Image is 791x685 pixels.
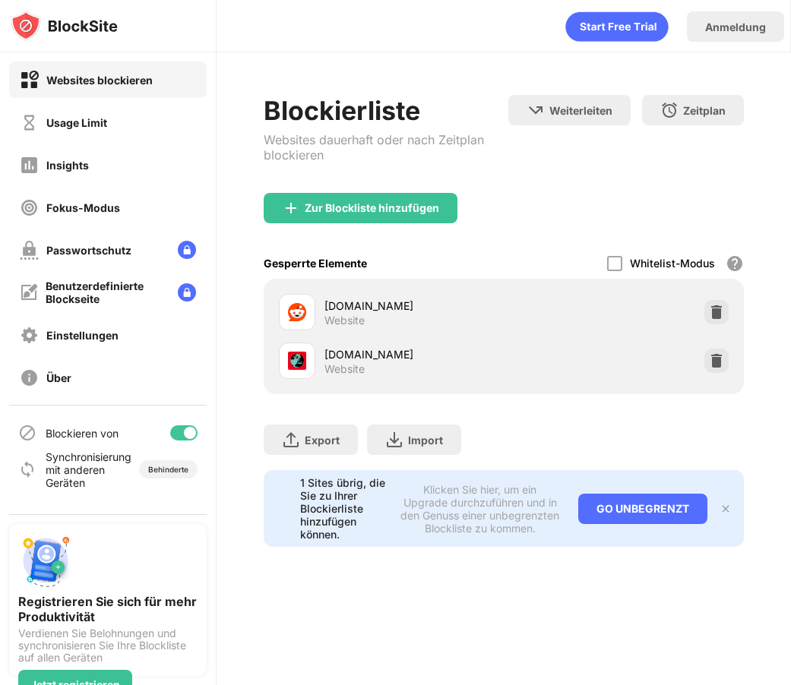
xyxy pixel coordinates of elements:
[264,132,508,163] div: Websites dauerhaft oder nach Zeitplan blockieren
[20,326,39,345] img: settings-off.svg
[408,434,443,447] div: Import
[178,283,196,301] img: lock-menu.svg
[20,368,39,387] img: about-off.svg
[300,476,391,541] div: 1 Sites übrig, die Sie zu Ihrer Blockierliste hinzufügen können.
[305,434,340,447] div: Export
[178,241,196,259] img: lock-menu.svg
[20,283,38,301] img: customize-block-page-off.svg
[324,298,504,314] div: [DOMAIN_NAME]
[46,427,119,440] div: Blockieren von
[288,352,306,370] img: favicons
[305,202,439,214] div: Zur Blockliste hinzufügen
[18,533,73,588] img: push-signup.svg
[705,21,766,33] div: Anmeldung
[324,346,504,362] div: [DOMAIN_NAME]
[264,95,508,126] div: Blockierliste
[46,329,119,342] div: Einstellungen
[683,104,726,117] div: Zeitplan
[18,460,36,478] img: sync-icon.svg
[20,113,39,132] img: time-usage-off.svg
[46,244,131,257] div: Passwortschutz
[20,241,39,260] img: password-protection-off.svg
[46,74,153,87] div: Websites blockieren
[46,159,89,172] div: Insights
[18,424,36,442] img: blocking-icon.svg
[46,279,166,305] div: Benutzerdefinierte Blockseite
[148,465,188,474] div: Behinderte
[578,494,707,524] div: GO UNBEGRENZT
[288,303,306,321] img: favicons
[20,198,39,217] img: focus-off.svg
[46,450,124,489] div: Synchronisierung mit anderen Geräten
[20,156,39,175] img: insights-off.svg
[630,257,715,270] div: Whitelist-Modus
[324,362,365,376] div: Website
[400,483,559,535] div: Klicken Sie hier, um ein Upgrade durchzuführen und in den Genuss einer unbegrenzten Blockliste zu...
[565,11,669,42] div: animation
[720,503,732,515] img: x-button.svg
[46,116,107,129] div: Usage Limit
[20,71,39,90] img: block-on.svg
[11,11,118,41] img: logo-blocksite.svg
[264,257,367,270] div: Gesperrte Elemente
[549,104,612,117] div: Weiterleiten
[324,314,365,327] div: Website
[46,201,120,214] div: Fokus-Modus
[18,627,198,664] div: Verdienen Sie Belohnungen und synchronisieren Sie Ihre Blockliste auf allen Geräten
[18,594,198,624] div: Registrieren Sie sich für mehr Produktivität
[46,371,71,384] div: Über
